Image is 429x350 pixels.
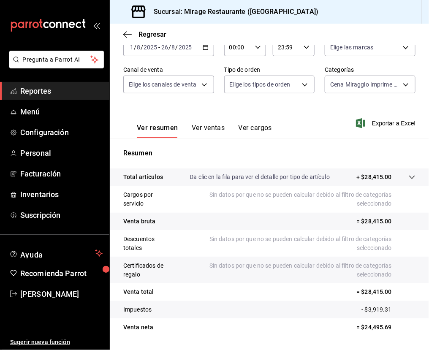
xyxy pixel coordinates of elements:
[20,268,103,279] span: Recomienda Parrot
[20,168,103,179] span: Facturación
[123,305,152,314] p: Impuestos
[123,235,174,252] p: Descuentos totales
[171,44,176,51] input: --
[123,261,180,279] p: Certificados de regalo
[123,217,155,226] p: Venta bruta
[239,124,272,138] button: Ver cargos
[20,106,103,117] span: Menú
[123,67,214,73] label: Canal de venta
[134,44,136,51] span: /
[230,80,291,89] span: Elige los tipos de orden
[20,85,103,97] span: Reportes
[330,43,373,52] span: Elige las marcas
[192,124,225,138] button: Ver ventas
[123,30,166,38] button: Regresar
[178,44,193,51] input: ----
[174,190,415,208] p: Sin datos por que no se pueden calcular debido al filtro de categorías seleccionado
[10,338,103,347] span: Sugerir nueva función
[356,173,392,182] p: + $28,415.00
[20,248,92,258] span: Ayuda
[141,44,143,51] span: /
[123,173,163,182] p: Total artículos
[174,235,415,252] p: Sin datos por que no se pueden calcular debido al filtro de categorías seleccionado
[93,22,100,29] button: open_drawer_menu
[20,127,103,138] span: Configuración
[356,288,415,296] p: = $28,415.00
[358,118,415,128] button: Exportar a Excel
[136,44,141,51] input: --
[356,217,415,226] p: = $28,415.00
[123,148,415,158] p: Resumen
[137,124,272,138] div: navigation tabs
[6,61,104,70] a: Pregunta a Parrot AI
[325,67,415,73] label: Categorías
[23,55,91,64] span: Pregunta a Parrot AI
[137,124,178,138] button: Ver resumen
[20,209,103,221] span: Suscripción
[20,147,103,159] span: Personal
[143,44,157,51] input: ----
[190,173,330,182] p: Da clic en la fila para ver el detalle por tipo de artículo
[224,67,315,73] label: Tipo de orden
[147,7,318,17] h3: Sucursal: Mirage Restaurante ([GEOGRAPHIC_DATA])
[20,288,103,300] span: [PERSON_NAME]
[330,80,400,89] span: Cena Miraggio Imprime miraggio
[123,323,153,332] p: Venta neta
[130,44,134,51] input: --
[356,323,415,332] p: = $24,495.69
[123,190,174,208] p: Cargos por servicio
[138,30,166,38] span: Regresar
[9,51,104,68] button: Pregunta a Parrot AI
[180,261,415,279] p: Sin datos por que no se pueden calcular debido al filtro de categorías seleccionado
[362,305,415,314] p: - $3,919.31
[123,288,154,296] p: Venta total
[161,44,168,51] input: --
[20,189,103,200] span: Inventarios
[129,80,196,89] span: Elige los canales de venta
[158,44,160,51] span: -
[168,44,171,51] span: /
[176,44,178,51] span: /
